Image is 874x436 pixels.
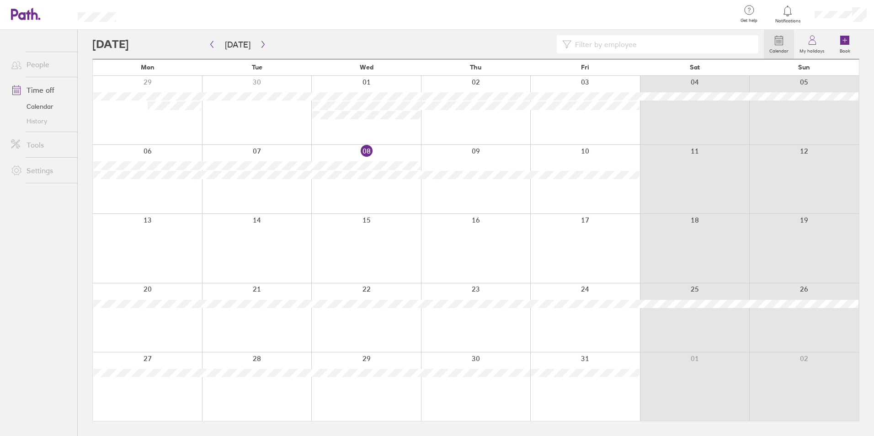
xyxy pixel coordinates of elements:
a: Calendar [4,99,77,114]
label: Book [834,46,856,54]
a: My holidays [794,30,830,59]
span: Notifications [773,18,803,24]
button: [DATE] [218,37,258,52]
input: Filter by employee [571,36,753,53]
a: Book [830,30,859,59]
a: History [4,114,77,128]
a: People [4,55,77,74]
a: Notifications [773,5,803,24]
span: Mon [141,64,155,71]
span: Fri [581,64,589,71]
a: Settings [4,161,77,180]
span: Thu [470,64,481,71]
span: Sun [798,64,810,71]
a: Tools [4,136,77,154]
span: Tue [252,64,262,71]
a: Time off [4,81,77,99]
span: Get help [734,18,764,23]
label: Calendar [764,46,794,54]
a: Calendar [764,30,794,59]
span: Sat [690,64,700,71]
span: Wed [360,64,373,71]
label: My holidays [794,46,830,54]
